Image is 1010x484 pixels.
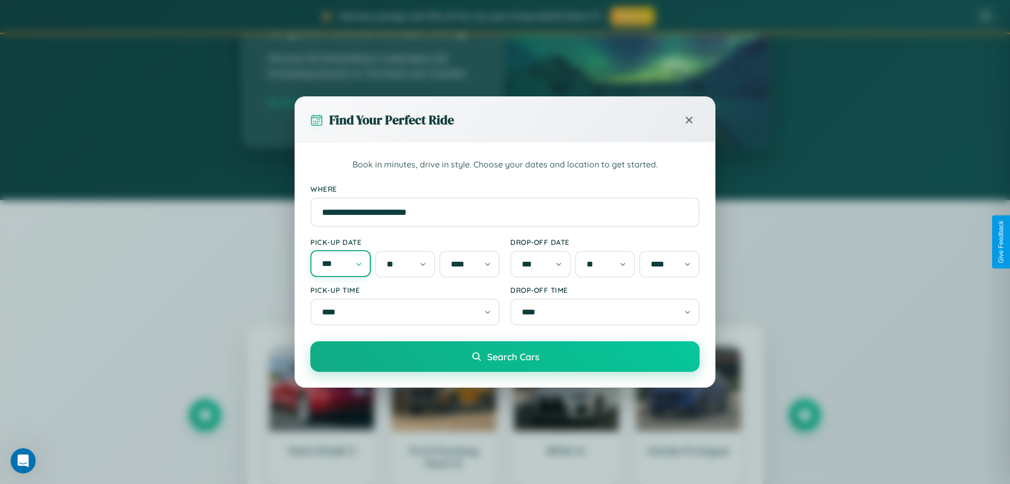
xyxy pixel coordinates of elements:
p: Book in minutes, drive in style. Choose your dates and location to get started. [310,158,700,172]
label: Pick-up Time [310,285,500,294]
span: Search Cars [487,351,539,362]
label: Pick-up Date [310,238,500,246]
h3: Find Your Perfect Ride [329,111,454,129]
label: Where [310,184,700,193]
button: Search Cars [310,341,700,372]
label: Drop-off Time [510,285,700,294]
label: Drop-off Date [510,238,700,246]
